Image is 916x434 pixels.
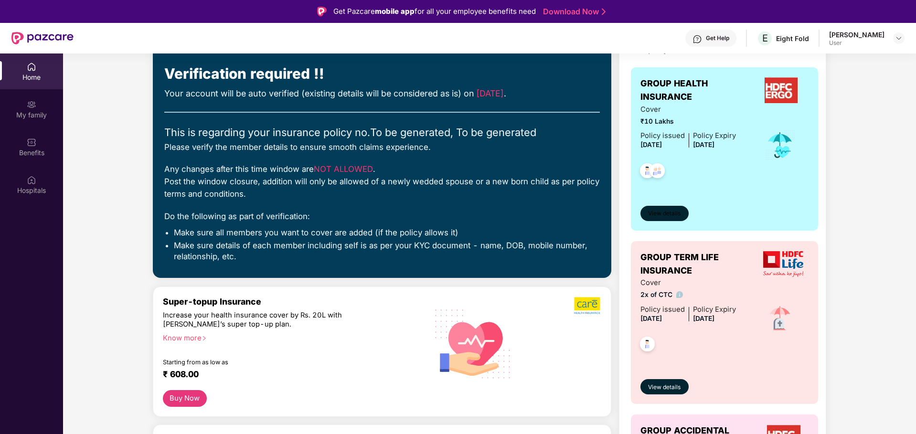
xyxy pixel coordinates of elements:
img: b5dec4f62d2307b9de63beb79f102df3.png [574,296,601,315]
img: svg+xml;base64,PHN2ZyB4bWxucz0iaHR0cDovL3d3dy53My5vcmcvMjAwMC9zdmciIHdpZHRoPSI0OC45NDMiIGhlaWdodD... [636,334,659,357]
img: svg+xml;base64,PHN2ZyB4bWxucz0iaHR0cDovL3d3dy53My5vcmcvMjAwMC9zdmciIHdpZHRoPSI0OC45NDMiIGhlaWdodD... [646,160,669,184]
div: Your account will be auto verified (existing details will be considered as is) on . [164,87,600,100]
div: Know more [163,334,413,340]
div: Do the following as part of verification: [164,210,600,222]
img: svg+xml;base64,PHN2ZyBpZD0iSGVscC0zMngzMiIgeG1sbnM9Imh0dHA6Ly93d3cudzMub3JnLzIwMDAvc3ZnIiB3aWR0aD... [692,34,702,44]
img: svg+xml;base64,PHN2ZyB3aWR0aD0iMjAiIGhlaWdodD0iMjAiIHZpZXdCb3g9IjAgMCAyMCAyMCIgZmlsbD0ibm9uZSIgeG... [27,100,36,109]
img: insurerLogo [765,77,799,103]
div: Verification required !! [164,63,600,85]
img: Stroke [602,7,606,17]
div: Policy issued [640,304,685,315]
div: Policy Expiry [693,304,736,315]
span: right [202,336,207,341]
img: svg+xml;base64,PHN2ZyBpZD0iRHJvcGRvd24tMzJ4MzIiIHhtbG5zPSJodHRwOi8vd3d3LnczLm9yZy8yMDAwL3N2ZyIgd2... [895,34,903,42]
div: Get Help [706,34,729,42]
img: icon [763,302,797,336]
span: GROUP HEALTH INSURANCE [640,77,755,104]
div: [PERSON_NAME] [829,30,884,39]
img: svg+xml;base64,PHN2ZyBpZD0iSG9zcGl0YWxzIiB4bWxucz0iaHR0cDovL3d3dy53My5vcmcvMjAwMC9zdmciIHdpZHRoPS... [27,175,36,185]
span: Cover [640,104,736,115]
div: Policy Expiry [693,130,736,141]
img: insurerLogo [763,251,803,277]
div: ₹ 608.00 [163,369,409,381]
span: [DATE] [693,315,714,322]
img: icon [765,129,796,161]
span: View details [648,383,681,392]
span: [DATE] [640,141,662,148]
span: 2x of CTC [640,290,736,300]
span: Cover [640,277,736,288]
div: Policy issued [640,130,685,141]
a: Download Now [543,7,603,17]
img: svg+xml;base64,PHN2ZyBpZD0iSG9tZSIgeG1sbnM9Imh0dHA6Ly93d3cudzMub3JnLzIwMDAvc3ZnIiB3aWR0aD0iMjAiIG... [27,62,36,72]
li: Make sure details of each member including self is as per your KYC document - name, DOB, mobile n... [174,240,600,262]
div: Increase your health insurance cover by Rs. 20L with [PERSON_NAME]’s super top-up plan. [163,311,377,329]
span: [DATE] [693,141,714,148]
li: Make sure all members you want to cover are added (if the policy allows it) [174,227,600,238]
span: NOT ALLOWED [314,164,373,174]
div: Eight Fold [776,34,809,43]
img: New Pazcare Logo [11,32,74,44]
span: ₹10 Lakhs [640,116,736,127]
div: Any changes after this time window are . Post the window closure, addition will only be allowed o... [164,163,600,201]
span: [DATE] [476,88,504,98]
div: Get Pazcare for all your employee benefits need [333,6,536,17]
div: User [829,39,884,47]
img: Logo [317,7,327,16]
button: View details [640,379,689,394]
img: svg+xml;base64,PHN2ZyBpZD0iQmVuZWZpdHMiIHhtbG5zPSJodHRwOi8vd3d3LnczLm9yZy8yMDAwL3N2ZyIgd2lkdGg9Ij... [27,138,36,147]
div: Please verify the member details to ensure smooth claims experience. [164,141,600,153]
span: [DATE] [640,315,662,322]
span: GROUP TERM LIFE INSURANCE [640,251,757,278]
img: svg+xml;base64,PHN2ZyB4bWxucz0iaHR0cDovL3d3dy53My5vcmcvMjAwMC9zdmciIHdpZHRoPSI0OC45NDMiIGhlaWdodD... [636,160,659,184]
button: Buy Now [163,390,207,407]
span: E [762,32,768,44]
img: info [676,291,683,298]
span: View details [648,209,681,218]
div: Starting from as low as [163,359,378,365]
img: svg+xml;base64,PHN2ZyB4bWxucz0iaHR0cDovL3d3dy53My5vcmcvMjAwMC9zdmciIHhtbG5zOnhsaW5rPSJodHRwOi8vd3... [427,297,519,390]
strong: mobile app [375,7,415,16]
div: Super-topup Insurance [163,296,419,307]
div: This is regarding your insurance policy no. To be generated, To be generated [164,124,600,140]
button: View details [640,206,689,221]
